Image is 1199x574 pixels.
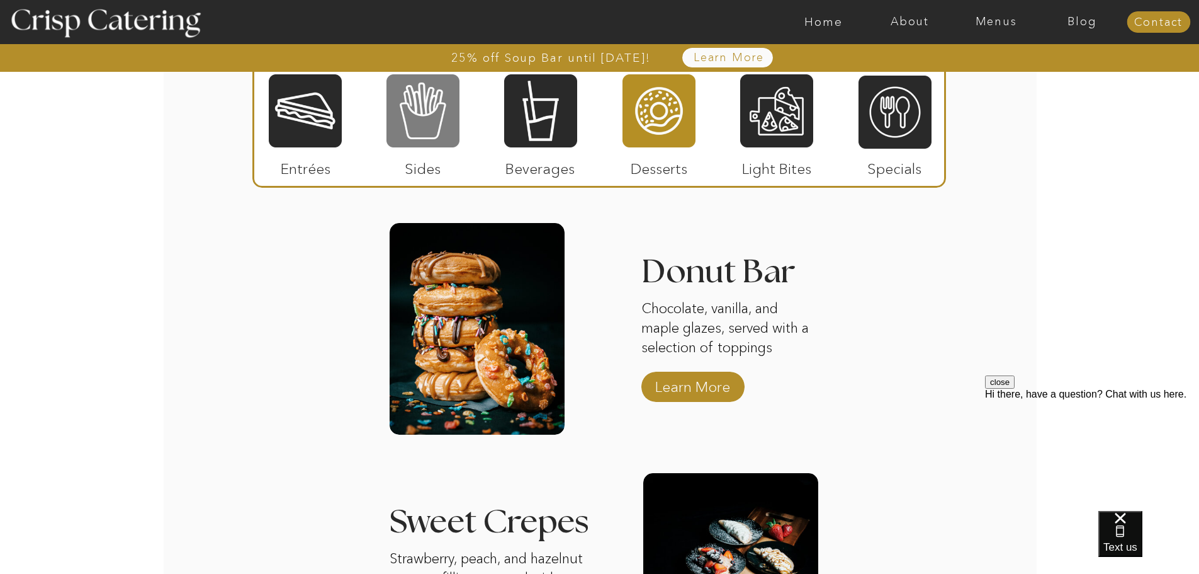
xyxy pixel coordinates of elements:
iframe: podium webchat widget prompt [985,376,1199,527]
a: Learn More [665,52,794,64]
p: Chocolate, vanilla, and maple glazes, served with a selection of toppings [641,299,816,360]
p: Specials [853,147,937,184]
a: About [867,16,953,28]
p: Entrées [264,147,347,184]
p: Sides [381,147,464,184]
a: Contact [1127,16,1190,29]
a: Blog [1039,16,1125,28]
p: Beverages [498,147,582,184]
a: Home [780,16,867,28]
a: Learn More [651,365,735,402]
a: Menus [953,16,1039,28]
p: Light Bites [735,147,819,184]
p: Desserts [617,147,701,184]
a: 25% off Soup Bar until [DATE]! [406,52,696,64]
h3: Sweet Crepes [390,506,621,539]
h3: Donut Bar [641,256,860,294]
iframe: podium webchat widget bubble [1098,511,1199,574]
